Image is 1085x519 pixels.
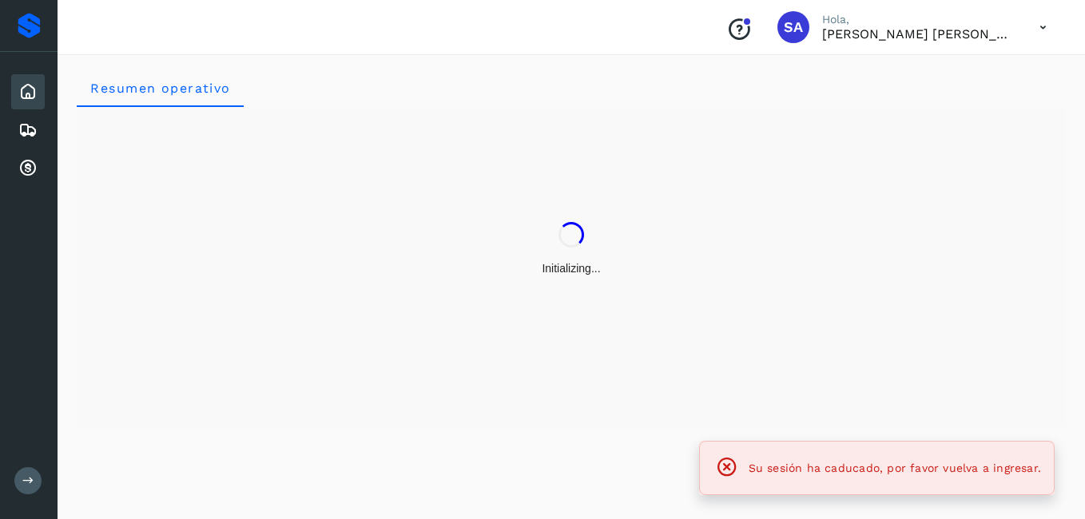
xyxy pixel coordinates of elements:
[822,26,1014,42] p: Saul Armando Palacios Martinez
[749,462,1041,474] span: Su sesión ha caducado, por favor vuelva a ingresar.
[11,113,45,148] div: Embarques
[11,74,45,109] div: Inicio
[11,151,45,186] div: Cuentas por cobrar
[822,13,1014,26] p: Hola,
[89,81,231,96] span: Resumen operativo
